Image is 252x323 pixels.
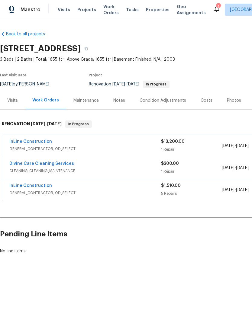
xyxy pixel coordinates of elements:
span: Tasks [126,8,139,12]
div: 1 [216,4,220,10]
span: [DATE] [222,144,234,148]
span: - [222,187,249,193]
span: $13,200.00 [161,139,185,144]
h6: RENOVATION [2,120,62,128]
a: InLine Construction [9,184,52,188]
div: Costs [201,98,212,104]
span: Visits [58,7,70,13]
span: Work Orders [103,4,119,16]
span: CLEANING, CLEANING_MAINTENANCE [9,168,161,174]
a: Divine Care Cleaning Services [9,161,74,166]
span: - [222,143,249,149]
div: 1 Repair [161,146,222,152]
span: [DATE] [127,82,139,86]
span: $1,510.00 [161,184,181,188]
span: Renovation [89,82,170,86]
span: Project [89,73,102,77]
span: - [222,165,249,171]
span: [DATE] [47,122,62,126]
span: In Progress [66,121,91,127]
span: - [31,122,62,126]
span: [DATE] [236,166,249,170]
span: [DATE] [31,122,45,126]
div: Work Orders [32,97,59,103]
div: Maintenance [73,98,99,104]
div: Condition Adjustments [140,98,186,104]
span: Maestro [21,7,40,13]
div: Photos [227,98,241,104]
span: In Progress [144,82,169,86]
span: [DATE] [222,188,234,192]
div: 5 Repairs [161,190,222,197]
span: [DATE] [236,188,249,192]
span: Projects [77,7,96,13]
div: 1 Repair [161,168,222,174]
span: GENERAL_CONTRACTOR, OD_SELECT [9,146,161,152]
span: [DATE] [236,144,249,148]
span: - [112,82,139,86]
button: Copy Address [81,43,92,54]
span: [DATE] [222,166,234,170]
div: Visits [7,98,18,104]
span: Properties [146,7,170,13]
span: $300.00 [161,161,179,166]
span: GENERAL_CONTRACTOR, OD_SELECT [9,190,161,196]
span: Geo Assignments [177,4,206,16]
div: Notes [113,98,125,104]
a: InLine Construction [9,139,52,144]
span: [DATE] [112,82,125,86]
